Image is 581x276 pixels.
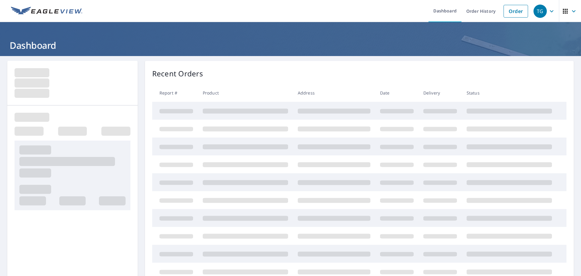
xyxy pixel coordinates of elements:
[152,84,198,102] th: Report #
[419,84,462,102] th: Delivery
[7,39,574,52] h1: Dashboard
[462,84,557,102] th: Status
[293,84,375,102] th: Address
[11,7,82,16] img: EV Logo
[375,84,419,102] th: Date
[198,84,293,102] th: Product
[152,68,203,79] p: Recent Orders
[504,5,528,18] a: Order
[533,5,547,18] div: TG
